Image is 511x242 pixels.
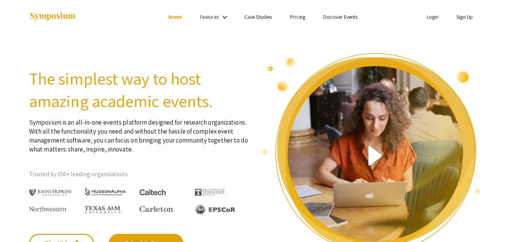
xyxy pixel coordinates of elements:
[29,189,71,196] img: Johns Hopkins University
[456,13,473,20] a: Sign Up
[85,187,127,196] img: HudsonAlpha
[200,13,219,20] a: Features
[427,13,439,20] a: Login
[168,13,182,20] a: Home
[140,189,166,196] img: Caltech
[195,204,236,215] img: EPSCOR
[290,13,305,20] a: Pricing
[29,206,67,211] img: Northwestern
[29,67,250,112] h2: The simplest way to host amazing academic events.
[220,13,229,22] mat-icon: Expand Features list
[323,13,358,20] a: Discover Events
[29,112,250,154] p: Symposium is an all-in-one events platform designed for research organizations. With all the func...
[140,206,173,212] img: Carleton
[85,206,122,214] img: Texas A&M University
[29,169,250,180] p: Trusted by 150+ leading organizations
[244,13,272,20] a: Case Studies
[195,189,225,196] img: The University of Tennessee
[29,12,76,22] img: Symposium by ForagerOne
